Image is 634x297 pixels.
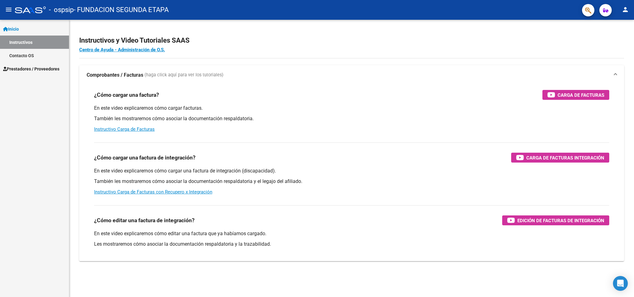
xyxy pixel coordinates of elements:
span: (haga click aquí para ver los tutoriales) [144,72,223,78]
strong: Comprobantes / Facturas [87,72,143,78]
div: Open Intercom Messenger [613,276,628,291]
a: Instructivo Carga de Facturas [94,126,155,132]
h3: ¿Cómo editar una factura de integración? [94,216,195,225]
button: Edición de Facturas de integración [502,215,609,225]
p: Les mostraremos cómo asociar la documentación respaldatoria y la trazabilidad. [94,241,609,248]
p: También les mostraremos cómo asociar la documentación respaldatoria y el legajo del afiliado. [94,178,609,185]
span: Edición de Facturas de integración [517,217,604,224]
h3: ¿Cómo cargar una factura? [94,91,159,99]
span: Carga de Facturas Integración [526,154,604,162]
span: Prestadores / Proveedores [3,66,59,72]
div: Comprobantes / Facturas (haga click aquí para ver los tutoriales) [79,85,624,261]
a: Centro de Ayuda - Administración de O.S. [79,47,165,53]
span: Inicio [3,26,19,32]
span: - ospsip [49,3,74,17]
h3: ¿Cómo cargar una factura de integración? [94,153,196,162]
mat-icon: menu [5,6,12,13]
p: En este video explicaremos cómo cargar una factura de integración (discapacidad). [94,168,609,174]
button: Carga de Facturas [542,90,609,100]
p: En este video explicaremos cómo editar una factura que ya habíamos cargado. [94,230,609,237]
p: También les mostraremos cómo asociar la documentación respaldatoria. [94,115,609,122]
button: Carga de Facturas Integración [511,153,609,163]
h2: Instructivos y Video Tutoriales SAAS [79,35,624,46]
span: Carga de Facturas [558,91,604,99]
mat-icon: person [622,6,629,13]
a: Instructivo Carga de Facturas con Recupero x Integración [94,189,212,195]
p: En este video explicaremos cómo cargar facturas. [94,105,609,112]
mat-expansion-panel-header: Comprobantes / Facturas (haga click aquí para ver los tutoriales) [79,65,624,85]
span: - FUNDACION SEGUNDA ETAPA [74,3,169,17]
